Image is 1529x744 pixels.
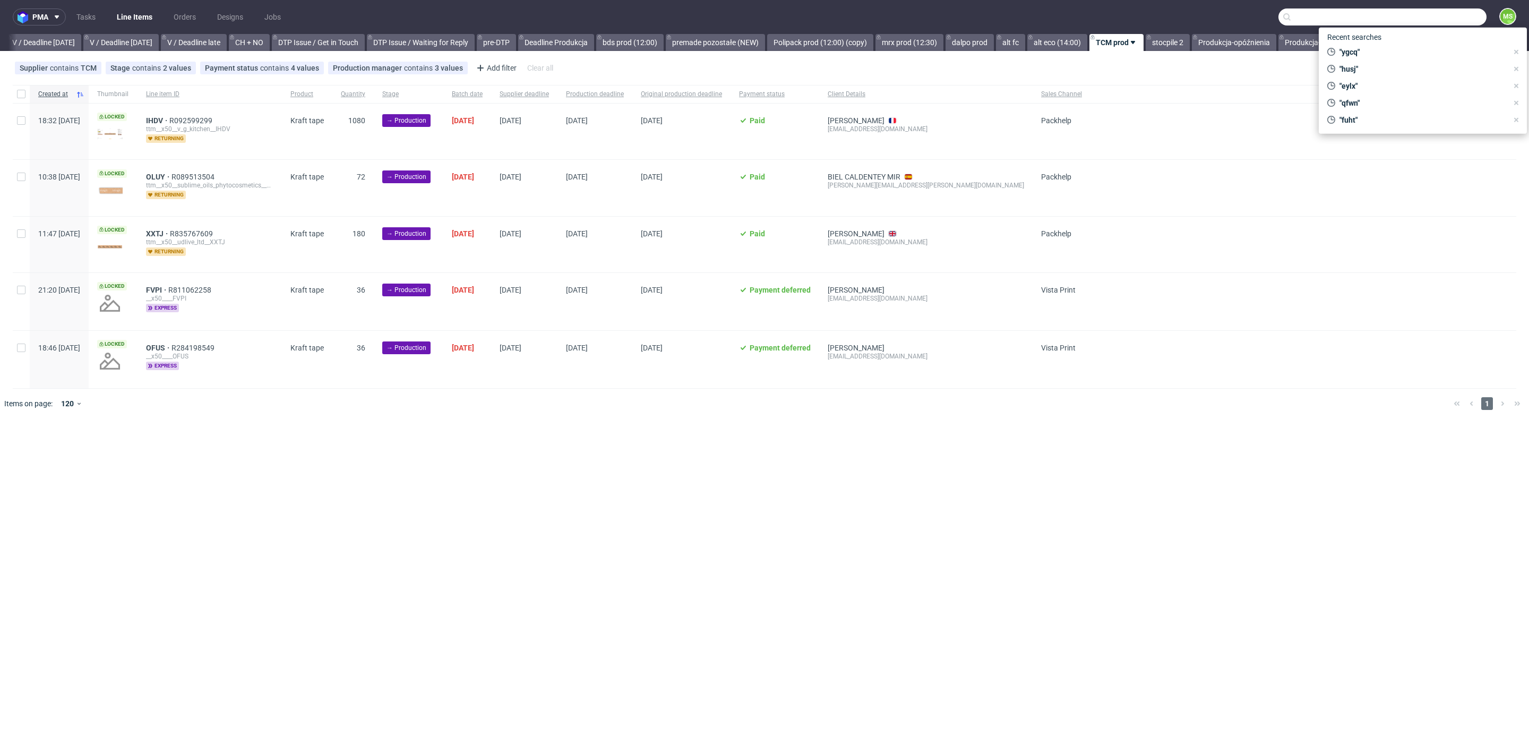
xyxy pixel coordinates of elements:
span: Stage [382,90,435,99]
span: 18:32 [DATE] [38,116,80,125]
span: Vista Print [1041,344,1076,352]
a: DTP Issue / Waiting for Reply [367,34,475,51]
span: Payment status [739,90,811,99]
a: [PERSON_NAME] [828,344,884,352]
span: 11:47 [DATE] [38,229,80,238]
a: pre-DTP [477,34,516,51]
span: 36 [357,344,365,352]
a: mrx prod (12:30) [875,34,943,51]
a: Polipack prod (12:00) (copy) [767,34,873,51]
span: pma [32,13,48,21]
a: Jobs [258,8,287,25]
span: → Production [386,229,426,238]
span: Batch date [452,90,483,99]
span: Original production deadline [641,90,722,99]
div: [EMAIL_ADDRESS][DOMAIN_NAME] [828,125,1024,133]
span: Quantity [341,90,365,99]
span: [DATE] [452,173,474,181]
img: data [97,245,123,249]
span: [DATE] [641,116,663,125]
div: __x50____FVPI [146,294,273,303]
a: R089513504 [171,173,217,181]
a: Designs [211,8,250,25]
span: [DATE] [500,116,521,125]
figcaption: MS [1500,9,1515,24]
a: stocpile 2 [1146,34,1190,51]
span: contains [50,64,81,72]
span: returning [146,134,186,143]
a: [PERSON_NAME] [828,286,884,294]
span: Stage [110,64,132,72]
span: Items on page: [4,398,53,409]
a: FVPI [146,286,168,294]
span: → Production [386,343,426,353]
span: Paid [750,116,765,125]
a: V / Deadline [DATE] [6,34,81,51]
div: Add filter [472,59,519,76]
span: [DATE] [500,229,521,238]
span: Kraft tape [290,173,324,181]
span: [DATE] [641,229,663,238]
a: OFUS [146,344,171,352]
a: BIEL CALDENTEY MIR [828,173,900,181]
a: Line Items [110,8,159,25]
a: V / Deadline [DATE] [83,34,159,51]
span: Production deadline [566,90,624,99]
span: Locked [97,226,127,234]
span: [DATE] [452,286,474,294]
span: express [146,362,179,370]
div: [EMAIL_ADDRESS][DOMAIN_NAME] [828,238,1024,246]
span: Product [290,90,324,99]
a: alt fc [996,34,1025,51]
span: 180 [353,229,365,238]
span: 72 [357,173,365,181]
a: V / Deadline late [161,34,227,51]
span: returning [146,191,186,199]
span: "fuht" [1335,115,1508,125]
a: CH + NO [229,34,270,51]
span: [DATE] [452,344,474,352]
span: Payment status [205,64,260,72]
span: [DATE] [452,229,474,238]
span: "qfwn" [1335,98,1508,108]
span: contains [404,64,435,72]
div: 2 values [163,64,191,72]
a: R284198549 [171,344,217,352]
a: Produkcja-opóźnienia [1192,34,1276,51]
a: Deadline Produkcja [518,34,594,51]
a: Orders [167,8,202,25]
span: → Production [386,116,426,125]
span: Kraft tape [290,344,324,352]
span: [DATE] [500,286,521,294]
span: Paid [750,173,765,181]
a: R092599299 [169,116,214,125]
span: Client Details [828,90,1024,99]
span: [DATE] [452,116,474,125]
span: Created at [38,90,72,99]
a: Produkcja-opóźnienia (copy) [1278,34,1386,51]
span: → Production [386,172,426,182]
span: Packhelp [1041,229,1071,238]
span: [DATE] [641,344,663,352]
span: R811062258 [168,286,213,294]
span: express [146,304,179,312]
div: ttm__x50__udlive_ltd__XXTJ [146,238,273,246]
a: [PERSON_NAME] [828,229,884,238]
span: [DATE] [566,229,588,238]
span: returning [146,247,186,256]
a: alt eco (14:00) [1027,34,1087,51]
span: [DATE] [500,173,521,181]
a: XXTJ [146,229,170,238]
span: [DATE] [566,344,588,352]
a: OLUY [146,173,171,181]
span: Packhelp [1041,116,1071,125]
a: premade pozostałe (NEW) [666,34,765,51]
a: bds prod (12:00) [596,34,664,51]
span: "ygcq" [1335,47,1508,57]
span: [DATE] [500,344,521,352]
